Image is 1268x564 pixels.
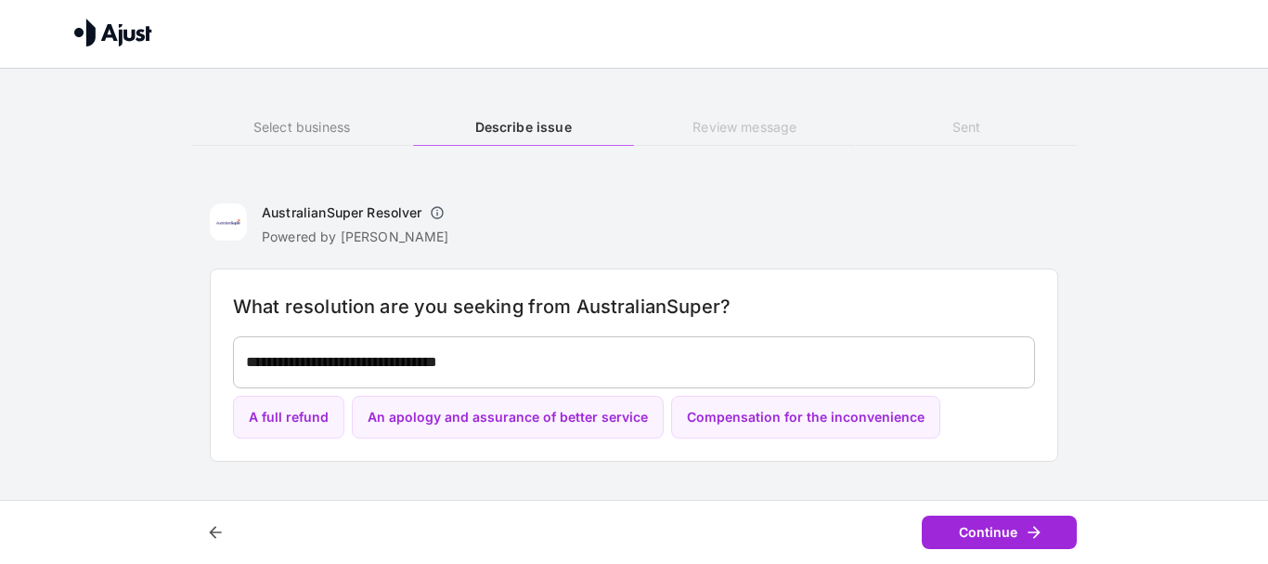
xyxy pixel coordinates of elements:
img: AustralianSuper [210,203,247,241]
button: Compensation for the inconvenience [671,396,940,439]
h6: Sent [856,117,1077,138]
p: Powered by [PERSON_NAME] [262,228,452,246]
button: An apology and assurance of better service [352,396,664,439]
button: A full refund [233,396,344,439]
img: Ajust [74,19,152,46]
h6: Review message [634,117,855,138]
button: Continue [922,516,1077,550]
h6: What resolution are you seeking from AustralianSuper? [233,292,1035,321]
h6: Select business [191,117,412,138]
h6: Describe issue [413,117,634,138]
h6: AustralianSuper Resolver [262,203,422,222]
